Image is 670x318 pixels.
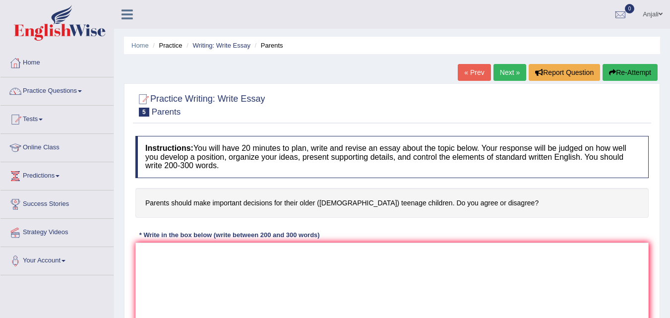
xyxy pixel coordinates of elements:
li: Parents [252,41,283,50]
small: Parents [152,107,181,117]
a: Home [131,42,149,49]
a: Writing: Write Essay [192,42,250,49]
a: « Prev [458,64,490,81]
a: Online Class [0,134,114,159]
b: Instructions: [145,144,193,152]
h2: Practice Writing: Write Essay [135,92,265,117]
span: 5 [139,108,149,117]
a: Next » [493,64,526,81]
div: * Write in the box below (write between 200 and 300 words) [135,230,323,240]
a: Practice Questions [0,77,114,102]
a: Strategy Videos [0,219,114,244]
button: Re-Attempt [603,64,658,81]
button: Report Question [529,64,600,81]
h4: You will have 20 minutes to plan, write and revise an essay about the topic below. Your response ... [135,136,649,178]
li: Practice [150,41,182,50]
a: Tests [0,106,114,130]
h4: Parents should make important decisions for their older ([DEMOGRAPHIC_DATA]) teenage children. Do... [135,188,649,218]
a: Predictions [0,162,114,187]
a: Home [0,49,114,74]
span: 0 [625,4,635,13]
a: Success Stories [0,191,114,215]
a: Your Account [0,247,114,272]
